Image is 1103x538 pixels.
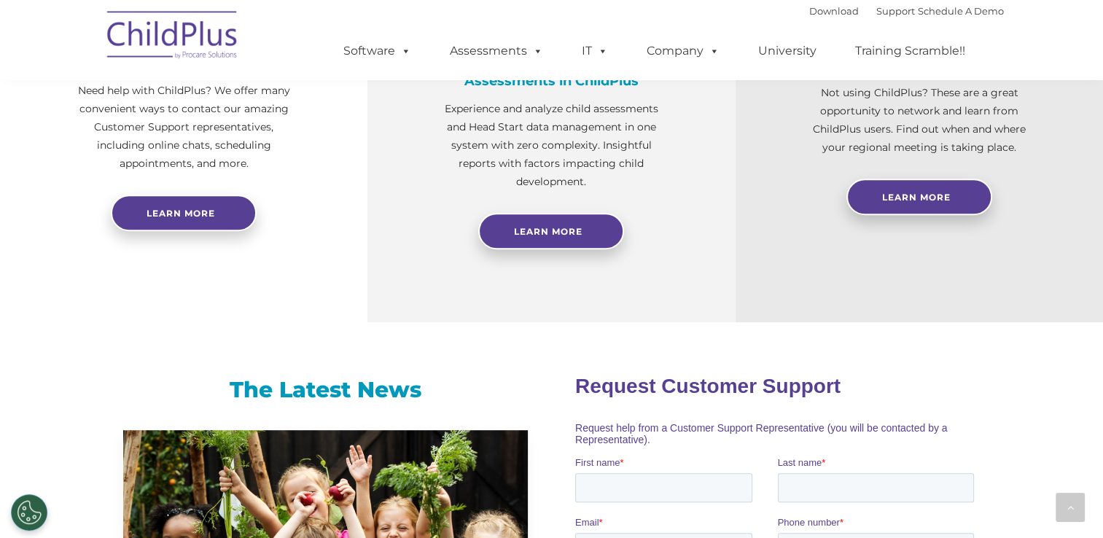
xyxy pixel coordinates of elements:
a: Learn More [846,179,992,215]
a: Assessments [435,36,558,66]
h3: The Latest News [123,375,528,405]
button: Cookies Settings [11,494,47,531]
font: | [809,5,1004,17]
a: Learn More [478,213,624,249]
p: Experience and analyze child assessments and Head Start data management in one system with zero c... [440,100,662,191]
a: Training Scramble!! [841,36,980,66]
span: Learn More [514,226,582,237]
a: IT [567,36,623,66]
a: Download [809,5,859,17]
span: Learn more [147,208,215,219]
p: Not using ChildPlus? These are a great opportunity to network and learn from ChildPlus users. Fin... [808,84,1030,157]
a: Company [632,36,734,66]
span: Phone number [203,156,265,167]
p: Need help with ChildPlus? We offer many convenient ways to contact our amazing Customer Support r... [73,82,295,173]
a: Support [876,5,915,17]
a: Learn more [111,195,257,231]
img: ChildPlus by Procare Solutions [100,1,246,74]
a: University [744,36,831,66]
a: Software [329,36,426,66]
span: Last name [203,96,247,107]
a: Schedule A Demo [918,5,1004,17]
span: Learn More [882,192,951,203]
